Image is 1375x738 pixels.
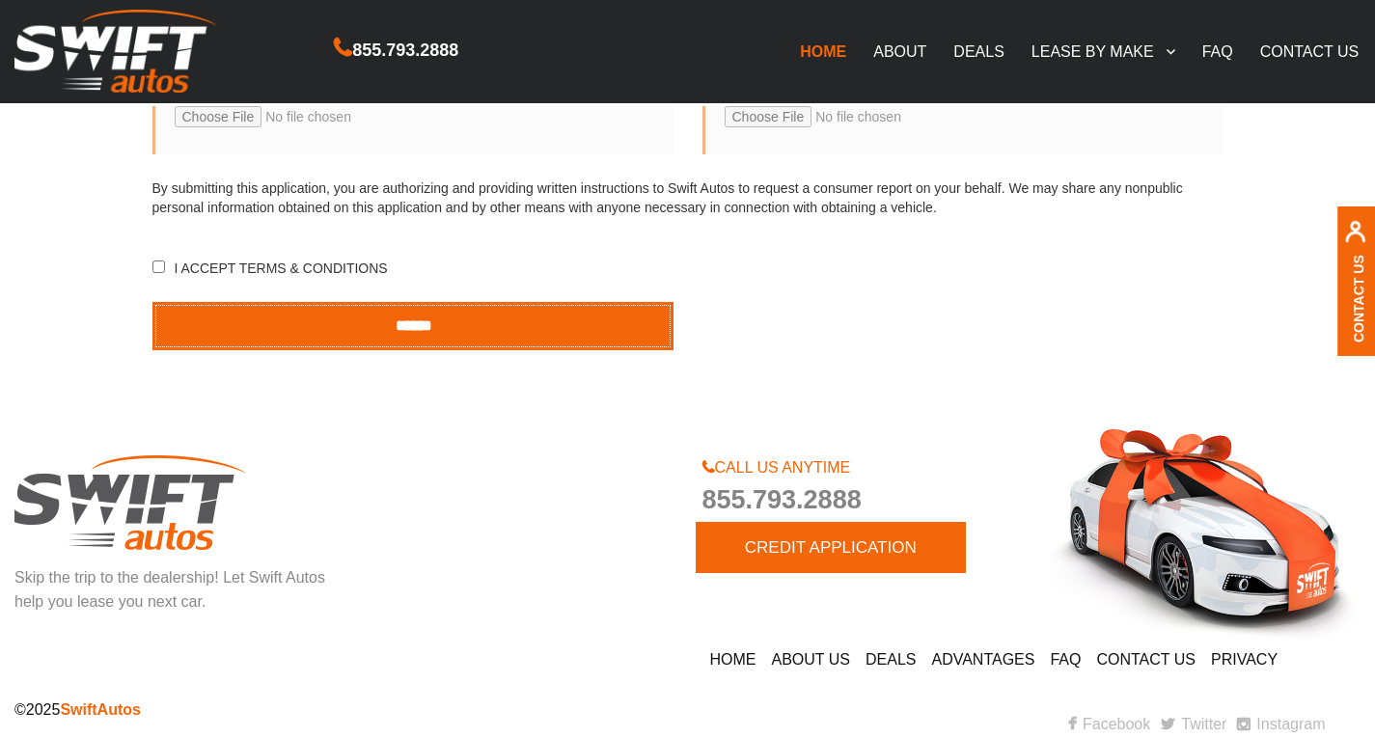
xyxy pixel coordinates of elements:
[1018,31,1189,71] a: LEASE BY MAKE
[710,651,756,668] a: HOME
[1211,651,1278,668] a: PRIVACY
[940,31,1017,71] a: DEALS
[152,77,674,174] label: Driving License front image
[772,651,851,668] a: ABOUT US
[1237,716,1325,732] a: Instagram
[14,565,329,615] p: Skip the trip to the dealership! Let Swift Autos help you lease you next car.
[14,697,674,723] p: ©2025
[860,31,940,71] a: ABOUT
[152,178,1224,217] p: By submitting this application, you are authorizing and providing written instructions to Swift A...
[1344,221,1366,255] img: contact us, iconuser
[1068,716,1150,732] a: Facebook
[702,106,1224,154] input: Driving license back image
[1351,255,1366,342] a: Contact Us
[1189,31,1247,71] a: FAQ
[702,77,1224,174] label: Driving license back image
[931,651,1034,668] a: ADVANTAGES
[14,10,217,94] img: Swift Autos
[702,459,1017,522] a: CALL US ANYTIME855.793.2888
[171,260,388,276] span: I accept Terms & Conditions
[14,455,246,550] img: skip the trip to the dealership! let swift autos help you lease you next car, footer logo
[60,701,141,718] span: SwiftAutos
[352,37,458,65] span: 855.793.2888
[1046,428,1361,640] img: skip the trip to the dealership! let swift autos help you lease you next car, swift cars
[1050,651,1081,668] a: FAQ
[702,479,1017,522] span: 855.793.2888
[1161,716,1226,732] a: Twitter
[786,31,860,71] a: HOME
[152,260,165,273] input: I accept Terms & Conditions
[866,651,916,668] a: DEALS
[152,106,674,154] input: Driving License front image
[696,522,967,573] a: CREDIT APPLICATION
[1096,651,1196,668] a: CONTACT US
[334,42,458,59] a: 855.793.2888
[1247,31,1373,71] a: CONTACT US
